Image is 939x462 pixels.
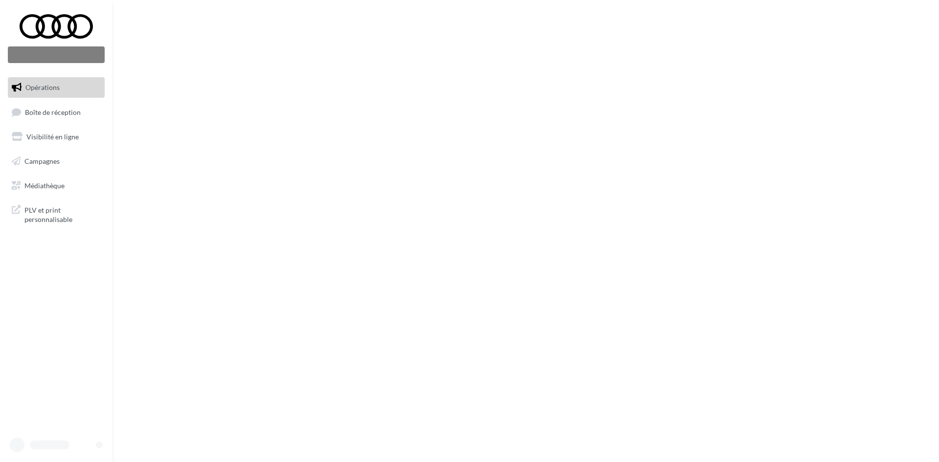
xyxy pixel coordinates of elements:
span: PLV et print personnalisable [24,203,101,224]
span: Médiathèque [24,181,65,189]
a: PLV et print personnalisable [6,199,107,228]
a: Visibilité en ligne [6,127,107,147]
a: Boîte de réception [6,102,107,123]
span: Opérations [25,83,60,91]
span: Boîte de réception [25,108,81,116]
a: Campagnes [6,151,107,172]
span: Campagnes [24,157,60,165]
a: Opérations [6,77,107,98]
a: Médiathèque [6,176,107,196]
div: Nouvelle campagne [8,46,105,63]
span: Visibilité en ligne [26,132,79,141]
